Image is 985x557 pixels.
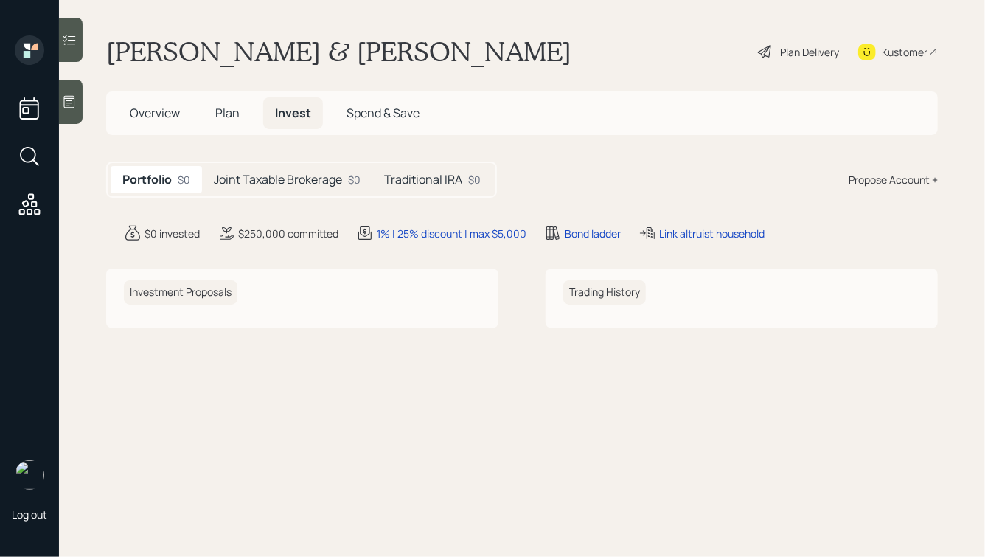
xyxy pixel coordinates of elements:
[565,226,621,241] div: Bond ladder
[563,280,646,305] h6: Trading History
[178,172,190,187] div: $0
[882,44,927,60] div: Kustomer
[468,172,481,187] div: $0
[145,226,200,241] div: $0 invested
[347,105,420,121] span: Spend & Save
[106,35,571,68] h1: [PERSON_NAME] & [PERSON_NAME]
[780,44,839,60] div: Plan Delivery
[214,173,342,187] h5: Joint Taxable Brokerage
[122,173,172,187] h5: Portfolio
[849,172,938,187] div: Propose Account +
[130,105,180,121] span: Overview
[659,226,765,241] div: Link altruist household
[12,508,47,522] div: Log out
[384,173,462,187] h5: Traditional IRA
[15,460,44,490] img: hunter_neumayer.jpg
[377,226,526,241] div: 1% | 25% discount | max $5,000
[238,226,338,241] div: $250,000 committed
[348,172,361,187] div: $0
[275,105,311,121] span: Invest
[124,280,237,305] h6: Investment Proposals
[215,105,240,121] span: Plan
